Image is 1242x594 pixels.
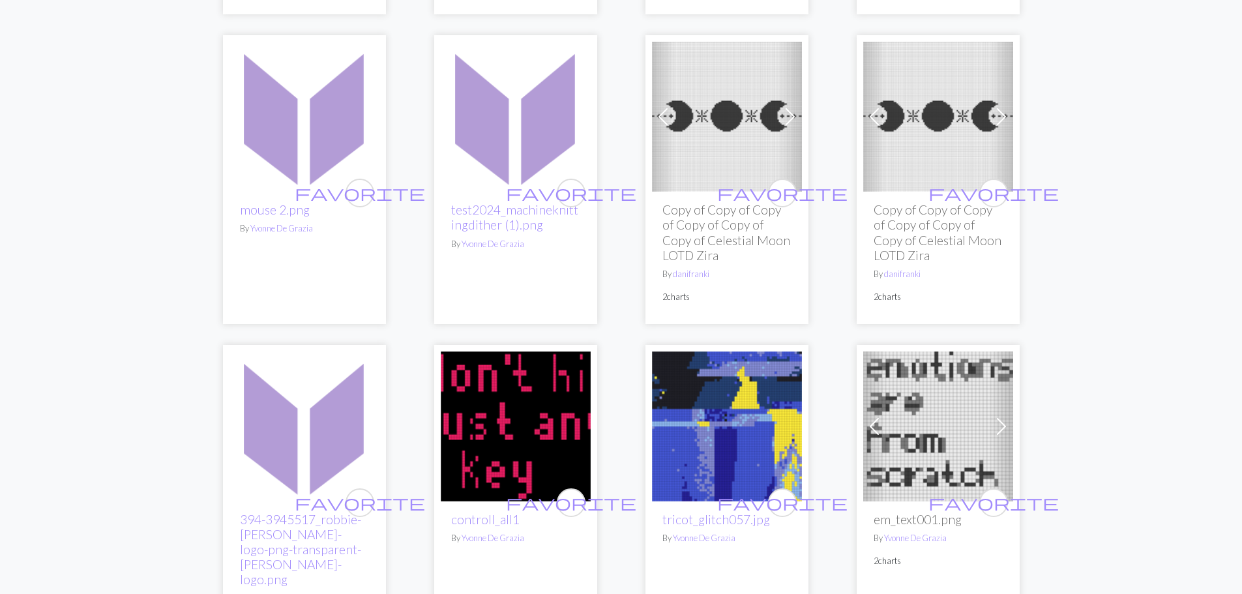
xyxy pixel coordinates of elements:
span: favorite [717,183,848,203]
a: glitch [652,419,802,431]
p: By [451,238,580,250]
p: 2 charts [662,291,791,303]
span: favorite [928,183,1059,203]
a: danifranki [884,269,921,279]
a: controll_all1 [451,512,520,527]
img: dont_hit001 [441,351,591,501]
button: favourite [557,179,585,207]
i: favourite [295,490,425,516]
a: danifranki [673,269,709,279]
p: By [240,222,369,235]
a: hand-drawn-black-celestial-moon-260nw-1942538641.jpg [652,109,802,121]
a: Yvonne De Grazia [462,239,524,249]
button: favourite [346,488,374,517]
span: favorite [717,492,848,512]
p: 2 charts [874,555,1003,567]
span: favorite [295,183,425,203]
a: 394-3945517_robbie-williams-logo-png-transparent-robbie-williams-logo.png [229,419,379,431]
a: em_text001.png [863,419,1013,431]
a: dont_hit001 [441,419,591,431]
i: favourite [928,490,1059,516]
button: favourite [979,179,1008,207]
a: Yvonne De Grazia [462,533,524,543]
button: favourite [557,488,585,517]
img: 394-3945517_robbie-williams-logo-png-transparent-robbie-williams-logo.png [229,351,379,501]
a: mouse 2.png [229,109,379,121]
img: mouse 2.png [229,42,379,192]
a: mouse_nok [441,109,591,121]
a: test2024_machineknittingdither (1).png [451,202,578,232]
img: glitch [652,351,802,501]
p: By [874,532,1003,544]
span: favorite [295,492,425,512]
i: favourite [295,180,425,206]
p: By [451,532,580,544]
a: Yvonne De Grazia [250,223,313,233]
a: Yvonne De Grazia [673,533,735,543]
a: mouse 2.png [240,202,310,217]
i: favourite [717,490,848,516]
i: favourite [506,490,636,516]
img: hand-drawn-black-celestial-moon-260nw-1942538641.jpg [863,42,1013,192]
span: favorite [506,492,636,512]
p: By [874,268,1003,280]
button: favourite [346,179,374,207]
span: favorite [506,183,636,203]
i: favourite [506,180,636,206]
span: favorite [928,492,1059,512]
h2: Copy of Copy of Copy of Copy of Copy of Copy of Celestial Moon LOTD Zira [874,202,1003,262]
img: em_text001.png [863,351,1013,501]
img: mouse_nok [441,42,591,192]
h2: em_text001.png [874,512,1003,527]
a: hand-drawn-black-celestial-moon-260nw-1942538641.jpg [863,109,1013,121]
p: By [662,268,791,280]
a: 394-3945517_robbie-[PERSON_NAME]-logo-png-transparent-[PERSON_NAME]-logo.png [240,512,361,587]
i: favourite [717,180,848,206]
button: favourite [979,488,1008,517]
h2: Copy of Copy of Copy of Copy of Copy of Copy of Celestial Moon LOTD Zira [662,202,791,262]
a: tricot_glitch057.jpg [662,512,770,527]
a: Yvonne De Grazia [884,533,947,543]
i: favourite [928,180,1059,206]
button: favourite [768,488,797,517]
img: hand-drawn-black-celestial-moon-260nw-1942538641.jpg [652,42,802,192]
button: favourite [768,179,797,207]
p: 2 charts [874,291,1003,303]
p: By [662,532,791,544]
